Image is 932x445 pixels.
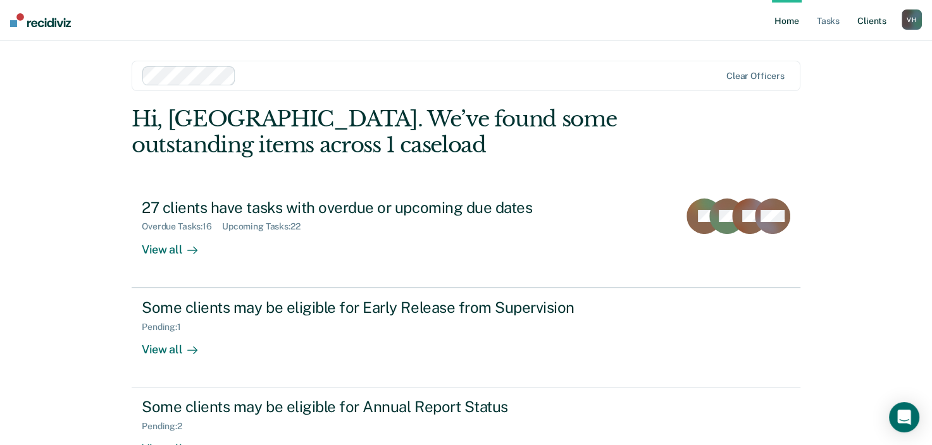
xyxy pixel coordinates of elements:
div: V H [902,9,922,30]
div: 27 clients have tasks with overdue or upcoming due dates [142,198,586,217]
div: Pending : 2 [142,421,192,432]
a: Some clients may be eligible for Early Release from SupervisionPending:1View all [132,288,800,387]
div: Clear officers [726,71,785,82]
img: Recidiviz [10,13,71,27]
div: Hi, [GEOGRAPHIC_DATA]. We’ve found some outstanding items across 1 caseload [132,106,666,158]
div: Some clients may be eligible for Early Release from Supervision [142,298,586,317]
div: Overdue Tasks : 16 [142,221,222,232]
div: Pending : 1 [142,322,191,332]
div: Open Intercom Messenger [889,402,919,432]
div: View all [142,232,213,257]
div: View all [142,332,213,357]
div: Upcoming Tasks : 22 [222,221,311,232]
a: 27 clients have tasks with overdue or upcoming due datesOverdue Tasks:16Upcoming Tasks:22View all [132,188,800,288]
button: VH [902,9,922,30]
div: Some clients may be eligible for Annual Report Status [142,398,586,416]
